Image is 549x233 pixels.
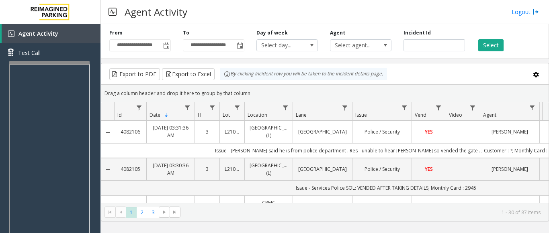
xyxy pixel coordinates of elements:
a: YES [417,128,441,136]
span: Page 2 [137,207,147,218]
span: Select day... [257,40,305,51]
a: [GEOGRAPHIC_DATA] [298,128,347,136]
a: Id Filter Menu [134,102,145,113]
a: [PERSON_NAME] [485,165,535,173]
span: Toggle popup [235,40,244,51]
span: Location [248,111,267,118]
span: Go to the last page [170,207,180,218]
img: 'icon' [8,30,14,37]
a: CPMC [PERSON_NAME] (I) (CP) [250,199,288,222]
div: Data table [101,102,549,203]
a: Location Filter Menu [280,102,291,113]
span: Lane [296,111,307,118]
a: Lane Filter Menu [340,102,350,113]
a: H Filter Menu [207,102,218,113]
a: L21079900 [225,165,240,173]
button: Select [478,39,504,51]
a: Police / Security [357,128,407,136]
a: Vend Filter Menu [433,102,444,113]
a: YES [417,165,441,173]
a: [PERSON_NAME] [485,128,535,136]
span: Go to the last page [172,209,178,215]
span: Sortable [163,112,170,118]
a: [GEOGRAPHIC_DATA] (L) [250,162,288,177]
button: Export to Excel [162,68,215,80]
a: [GEOGRAPHIC_DATA] [298,165,347,173]
div: By clicking Incident row you will be taken to the incident details page. [220,68,387,80]
h3: Agent Activity [121,2,191,22]
a: Agent Activity [2,24,100,43]
span: Page 3 [148,207,159,218]
span: Vend [415,111,426,118]
img: pageIcon [109,2,117,22]
a: [DATE] 03:30:36 AM [152,162,190,177]
a: [GEOGRAPHIC_DATA] (L) [250,124,288,139]
span: Id [117,111,122,118]
button: Export to PDF [109,68,160,80]
label: Day of week [256,29,288,36]
label: From [109,29,123,36]
a: 3 [200,128,215,136]
a: Police / Security [357,165,407,173]
a: Logout [512,8,539,16]
a: Agent Filter Menu [527,102,538,113]
span: Date [150,111,160,118]
a: L21079900 [225,128,240,136]
label: Agent [330,29,345,36]
a: [DATE] 03:31:36 AM [152,124,190,139]
span: Select agent... [330,40,379,51]
span: YES [425,128,433,135]
span: Lot [223,111,230,118]
span: Issue [355,111,367,118]
a: Date Filter Menu [182,102,193,113]
span: H [198,111,201,118]
kendo-pager-info: 1 - 30 of 87 items [185,209,541,216]
span: Toggle popup [162,40,170,51]
span: Agent Activity [18,30,58,37]
a: Issue Filter Menu [399,102,410,113]
img: logout [533,8,539,16]
span: Agent [483,111,496,118]
a: 4082106 [119,128,141,136]
a: Lot Filter Menu [232,102,243,113]
span: YES [425,166,433,172]
a: Collapse Details [101,166,114,173]
span: Test Call [18,49,41,57]
img: infoIcon.svg [224,71,230,77]
span: Page 1 [126,207,137,218]
div: Drag a column header and drop it here to group by that column [101,86,549,100]
a: Video Filter Menu [467,102,478,113]
a: 4082105 [119,165,141,173]
a: Collapse Details [101,129,114,136]
a: 3 [200,165,215,173]
span: Go to the next page [161,209,168,215]
label: To [183,29,189,36]
label: Incident Id [404,29,431,36]
span: Video [449,111,462,118]
span: Go to the next page [159,207,170,218]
